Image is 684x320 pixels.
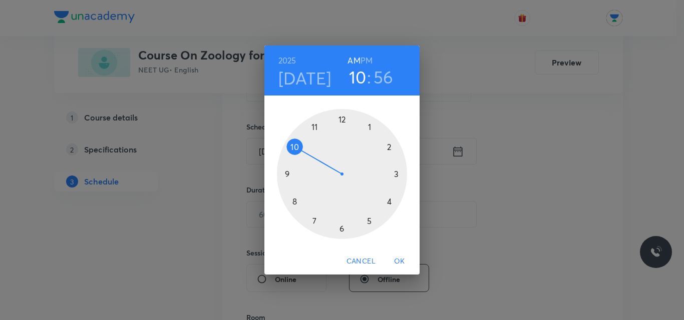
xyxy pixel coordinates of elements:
button: AM [348,53,360,67]
button: [DATE] [278,67,331,88]
button: OK [384,252,416,270]
button: 56 [374,66,394,87]
button: 2025 [278,53,296,67]
button: PM [361,53,373,67]
button: Cancel [343,252,380,270]
span: Cancel [347,255,376,267]
button: 10 [349,66,367,87]
span: OK [388,255,412,267]
h3: : [367,66,371,87]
